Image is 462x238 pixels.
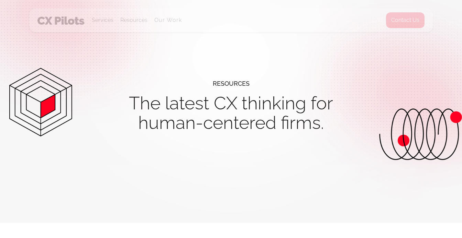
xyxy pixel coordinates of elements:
div: Resources [120,9,147,32]
div: Services [92,15,113,25]
div: Resources [120,15,147,25]
div: resources [213,74,250,93]
a: Contact Us [386,12,425,28]
a: Our Work [154,17,182,23]
div: Services [92,9,113,32]
h1: The latest CX thinking for human-centered firms. [75,93,387,132]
